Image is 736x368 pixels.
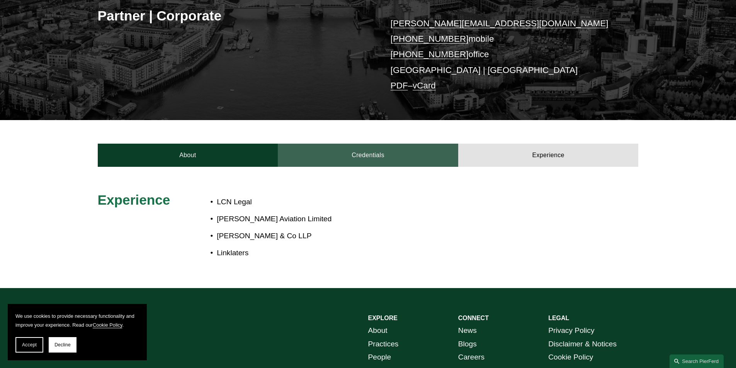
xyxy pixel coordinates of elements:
[368,337,399,351] a: Practices
[93,322,122,328] a: Cookie Policy
[458,315,489,321] strong: CONNECT
[217,229,571,243] p: [PERSON_NAME] & Co LLP
[391,19,609,28] a: [PERSON_NAME][EMAIL_ADDRESS][DOMAIN_NAME]
[22,342,37,348] span: Accept
[368,315,398,321] strong: EXPLORE
[217,246,571,260] p: Linklaters
[670,354,724,368] a: Search this site
[15,312,139,329] p: We use cookies to provide necessary functionality and improve your experience. Read our .
[49,337,76,353] button: Decline
[368,351,391,364] a: People
[98,192,170,207] span: Experience
[458,324,477,337] a: News
[391,16,616,94] p: mobile office [GEOGRAPHIC_DATA] | [GEOGRAPHIC_DATA] –
[413,81,436,90] a: vCard
[548,315,569,321] strong: LEGAL
[458,337,477,351] a: Blogs
[548,351,593,364] a: Cookie Policy
[391,34,469,44] a: [PHONE_NUMBER]
[391,81,408,90] a: PDF
[217,195,571,209] p: LCN Legal
[368,324,388,337] a: About
[391,49,469,59] a: [PHONE_NUMBER]
[15,337,43,353] button: Accept
[8,304,147,360] section: Cookie banner
[98,7,368,24] h3: Partner | Corporate
[98,144,278,167] a: About
[458,351,484,364] a: Careers
[217,212,571,226] p: [PERSON_NAME] Aviation Limited
[278,144,458,167] a: Credentials
[54,342,71,348] span: Decline
[548,337,617,351] a: Disclaimer & Notices
[458,144,639,167] a: Experience
[548,324,594,337] a: Privacy Policy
